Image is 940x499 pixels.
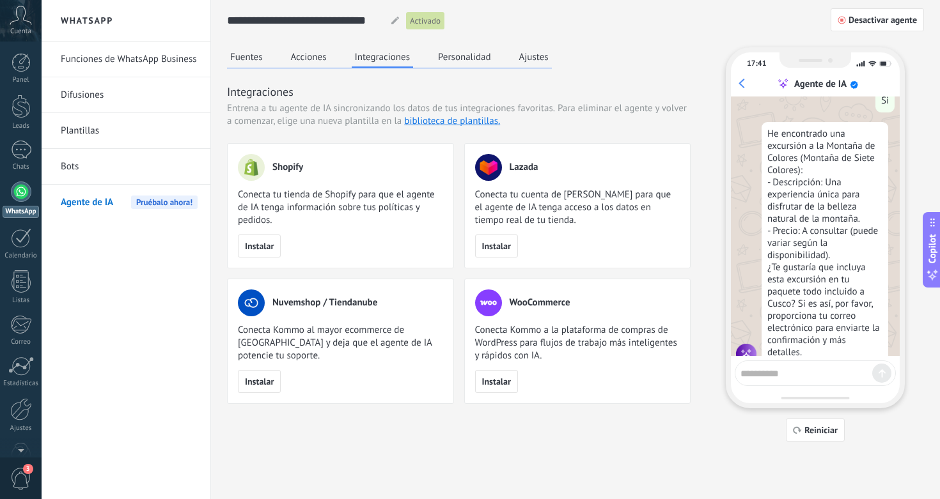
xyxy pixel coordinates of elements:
div: Chats [3,163,40,171]
div: 17:41 [747,59,766,68]
span: Agente de IA [61,185,113,220]
a: Difusiones [61,77,198,113]
span: Conecta Kommo al mayor ecommerce de [GEOGRAPHIC_DATA] y deja que el agente de IA potencie tu sopo... [238,324,443,362]
li: Agente de IA [42,185,210,220]
button: Integraciones [352,47,414,68]
img: agent icon [736,344,756,364]
div: Listas [3,296,40,305]
a: Agente de IAPruébalo ahora! [61,185,198,220]
span: Nuvemshop / Tiendanube [272,296,377,309]
div: Leads [3,122,40,130]
button: Instalar [475,370,518,393]
span: Reiniciar [804,426,838,434]
div: Correo [3,338,40,346]
span: Instalar [482,377,511,386]
button: Reiniciar [786,418,845,441]
button: Desactivar agente [831,8,924,31]
span: Pruébalo ahora! [131,196,198,209]
a: Funciones de WhatsApp Business [61,42,198,77]
span: Lazada [510,161,538,174]
button: Instalar [475,234,518,257]
li: Plantillas [42,113,210,149]
li: Difusiones [42,77,210,113]
span: Conecta tu cuenta de [PERSON_NAME] para que el agente de IA tenga acceso a los datos en tiempo re... [475,188,680,227]
div: Calendario [3,252,40,260]
div: Estadísticas [3,380,40,388]
span: Para eliminar el agente y volver a comenzar, elige una nueva plantilla en la [227,102,687,127]
span: Copilot [926,234,939,263]
span: 3 [23,464,33,474]
div: Ajustes [3,424,40,433]
a: biblioteca de plantillas. [404,115,500,127]
div: WhatsApp [3,206,39,218]
span: Instalar [245,377,274,386]
a: Plantillas [61,113,198,149]
span: Instalar [482,242,511,250]
div: Agente de IA [794,78,847,90]
h3: Integraciones [227,84,691,100]
div: Si [875,89,895,112]
li: Bots [42,149,210,185]
span: Entrena a tu agente de IA sincronizando los datos de tus integraciones favoritas. [227,102,555,115]
span: Activado [410,15,441,27]
a: Bots [61,149,198,185]
button: Instalar [238,234,281,257]
li: Funciones de WhatsApp Business [42,42,210,77]
div: He encontrado una excursión a la Montaña de Colores (Montaña de Siete Colores): - Descripción: Un... [762,122,888,364]
span: Desactivar agente [849,15,917,24]
button: Acciones [288,47,330,66]
span: WooCommerce [510,296,570,309]
button: Instalar [238,370,281,393]
button: Fuentes [227,47,266,66]
span: Conecta Kommo a la plataforma de compras de WordPress para flujos de trabajo más inteligentes y r... [475,324,680,362]
span: Cuenta [10,27,31,36]
button: Ajustes [516,47,552,66]
span: Shopify [272,161,303,174]
button: Personalidad [435,47,494,66]
span: Instalar [245,242,274,250]
span: Conecta tu tienda de Shopify para que el agente de IA tenga información sobre tus políticas y ped... [238,188,443,227]
div: Panel [3,76,40,84]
